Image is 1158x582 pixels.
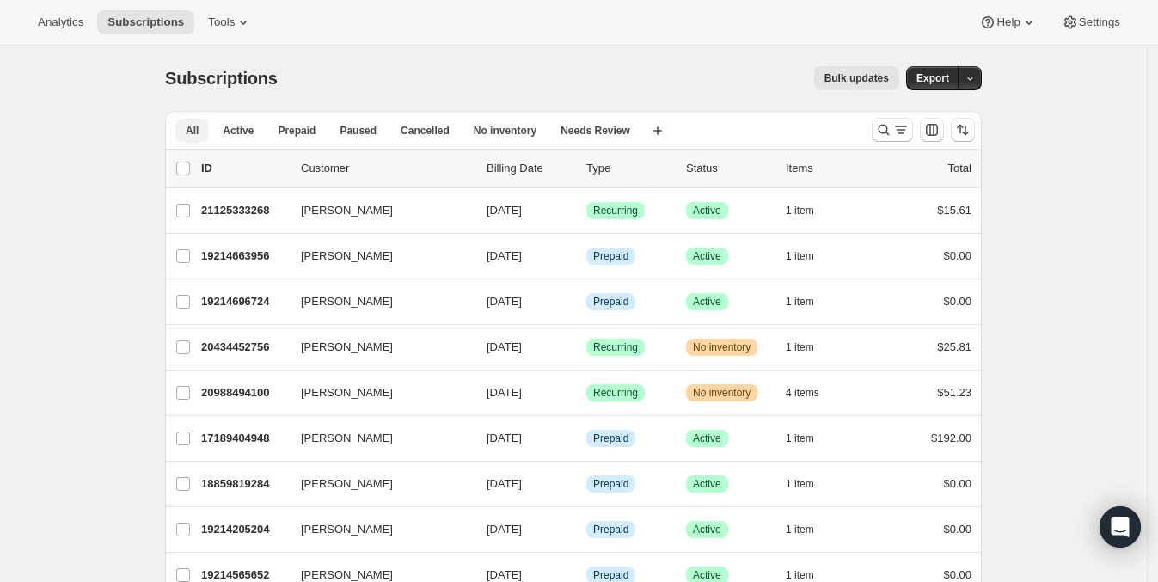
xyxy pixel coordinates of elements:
[943,249,971,262] span: $0.00
[693,568,721,582] span: Active
[937,340,971,353] span: $25.81
[1051,10,1130,34] button: Settings
[201,384,287,401] p: 20988494100
[198,10,262,34] button: Tools
[786,426,833,450] button: 1 item
[301,521,393,538] span: [PERSON_NAME]
[291,242,463,270] button: [PERSON_NAME]
[593,204,638,217] span: Recurring
[931,432,971,444] span: $192.00
[786,432,814,445] span: 1 item
[201,160,287,177] p: ID
[593,523,628,536] span: Prepaid
[301,293,393,310] span: [PERSON_NAME]
[28,10,94,34] button: Analytics
[487,386,522,399] span: [DATE]
[937,386,971,399] span: $51.23
[916,71,949,85] span: Export
[201,518,971,542] div: 19214205204[PERSON_NAME][DATE]InfoPrepaidSuccessActive1 item$0.00
[786,477,814,491] span: 1 item
[824,71,889,85] span: Bulk updates
[786,295,814,309] span: 1 item
[291,288,463,316] button: [PERSON_NAME]
[593,568,628,582] span: Prepaid
[786,472,833,496] button: 1 item
[920,118,944,142] button: Customize table column order and visibility
[586,160,672,177] div: Type
[487,295,522,308] span: [DATE]
[201,521,287,538] p: 19214205204
[593,432,628,445] span: Prepaid
[107,15,184,29] span: Subscriptions
[996,15,1020,29] span: Help
[487,432,522,444] span: [DATE]
[786,518,833,542] button: 1 item
[201,430,287,447] p: 17189404948
[693,204,721,217] span: Active
[201,199,971,223] div: 21125333268[PERSON_NAME][DATE]SuccessRecurringSuccessActive1 item$15.61
[291,379,463,407] button: [PERSON_NAME]
[872,118,913,142] button: Search and filter results
[201,293,287,310] p: 19214696724
[693,249,721,263] span: Active
[38,15,83,29] span: Analytics
[201,475,287,493] p: 18859819284
[201,290,971,314] div: 19214696724[PERSON_NAME][DATE]InfoPrepaidSuccessActive1 item$0.00
[948,160,971,177] p: Total
[487,204,522,217] span: [DATE]
[693,340,751,354] span: No inventory
[487,340,522,353] span: [DATE]
[693,295,721,309] span: Active
[201,202,287,219] p: 21125333268
[301,202,393,219] span: [PERSON_NAME]
[786,160,872,177] div: Items
[644,119,671,143] button: Create new view
[301,339,393,356] span: [PERSON_NAME]
[208,15,235,29] span: Tools
[693,386,751,400] span: No inventory
[301,248,393,265] span: [PERSON_NAME]
[786,290,833,314] button: 1 item
[201,244,971,268] div: 19214663956[PERSON_NAME][DATE]InfoPrepaidSuccessActive1 item$0.00
[593,249,628,263] span: Prepaid
[401,124,450,138] span: Cancelled
[1079,15,1120,29] span: Settings
[97,10,194,34] button: Subscriptions
[487,568,522,581] span: [DATE]
[291,516,463,543] button: [PERSON_NAME]
[561,124,630,138] span: Needs Review
[291,197,463,224] button: [PERSON_NAME]
[291,470,463,498] button: [PERSON_NAME]
[291,334,463,361] button: [PERSON_NAME]
[186,124,199,138] span: All
[943,523,971,536] span: $0.00
[487,477,522,490] span: [DATE]
[201,335,971,359] div: 20434452756[PERSON_NAME][DATE]SuccessRecurringWarningNo inventory1 item$25.81
[340,124,377,138] span: Paused
[693,432,721,445] span: Active
[786,386,819,400] span: 4 items
[201,381,971,405] div: 20988494100[PERSON_NAME][DATE]SuccessRecurringWarningNo inventory4 items$51.23
[786,523,814,536] span: 1 item
[301,160,473,177] p: Customer
[786,249,814,263] span: 1 item
[301,430,393,447] span: [PERSON_NAME]
[943,477,971,490] span: $0.00
[301,384,393,401] span: [PERSON_NAME]
[487,523,522,536] span: [DATE]
[474,124,536,138] span: No inventory
[593,340,638,354] span: Recurring
[291,425,463,452] button: [PERSON_NAME]
[1100,506,1141,548] div: Open Intercom Messenger
[786,381,838,405] button: 4 items
[201,339,287,356] p: 20434452756
[278,124,316,138] span: Prepaid
[786,204,814,217] span: 1 item
[165,69,278,88] span: Subscriptions
[487,249,522,262] span: [DATE]
[906,66,959,90] button: Export
[223,124,254,138] span: Active
[593,386,638,400] span: Recurring
[593,295,628,309] span: Prepaid
[301,475,393,493] span: [PERSON_NAME]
